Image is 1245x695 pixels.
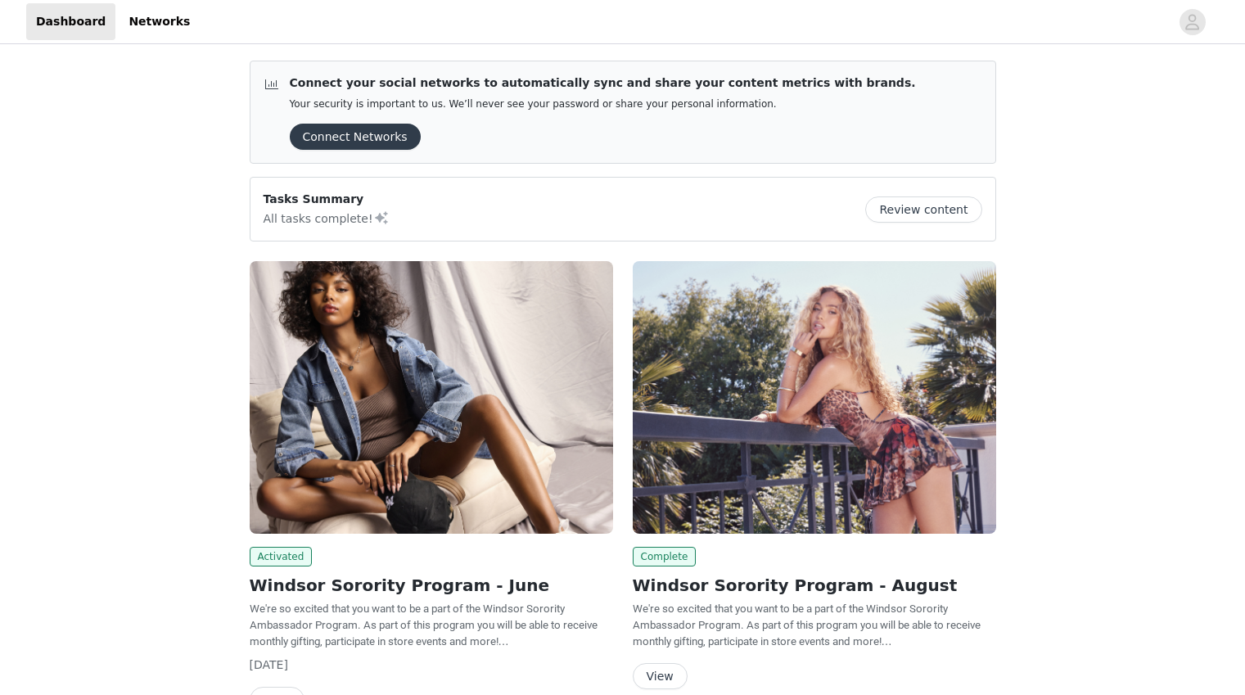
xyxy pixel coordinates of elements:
a: Dashboard [26,3,115,40]
img: Windsor [633,261,996,534]
a: View [633,670,688,683]
p: Connect your social networks to automatically sync and share your content metrics with brands. [290,74,916,92]
p: Tasks Summary [264,191,390,208]
span: Complete [633,547,697,566]
span: We're so excited that you want to be a part of the Windsor Sorority Ambassador Program. As part o... [250,602,598,648]
img: Windsor [250,261,613,534]
span: Activated [250,547,313,566]
span: We're so excited that you want to be a part of the Windsor Sorority Ambassador Program. As part o... [633,602,981,648]
div: avatar [1184,9,1200,35]
a: Networks [119,3,200,40]
p: All tasks complete! [264,208,390,228]
span: [DATE] [250,658,288,671]
button: View [633,663,688,689]
p: Your security is important to us. We’ll never see your password or share your personal information. [290,98,916,111]
h2: Windsor Sorority Program - August [633,573,996,598]
h2: Windsor Sorority Program - June [250,573,613,598]
button: Review content [865,196,981,223]
button: Connect Networks [290,124,421,150]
